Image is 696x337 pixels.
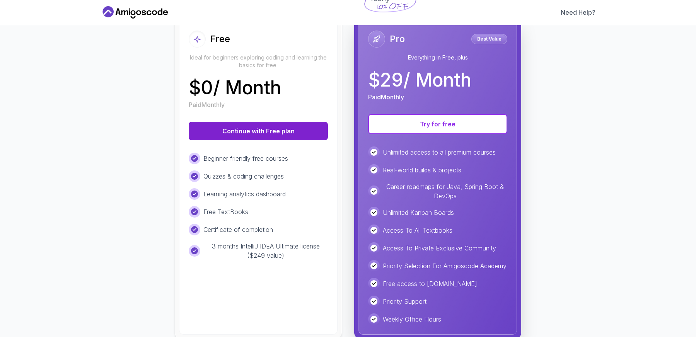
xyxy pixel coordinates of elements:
p: Everything in Free, plus [368,54,507,61]
p: Weekly Office Hours [383,315,441,324]
h2: Pro [390,33,405,45]
p: Beginner friendly free courses [203,154,288,163]
p: $ 0 / Month [189,78,281,97]
p: Unlimited access to all premium courses [383,148,496,157]
p: Certificate of completion [203,225,273,234]
p: Learning analytics dashboard [203,189,286,199]
p: 3 months IntelliJ IDEA Ultimate license ($249 value) [203,242,328,260]
p: Free access to [DOMAIN_NAME] [383,279,477,288]
p: Access To All Textbooks [383,226,452,235]
h2: Free [210,33,230,45]
a: Need Help? [561,8,595,17]
button: Continue with Free plan [189,122,328,140]
p: Priority Support [383,297,426,306]
p: Ideal for beginners exploring coding and learning the basics for free. [189,54,328,69]
p: Unlimited Kanban Boards [383,208,454,217]
p: Paid Monthly [189,100,225,109]
p: Quizzes & coding challenges [203,172,284,181]
p: Priority Selection For Amigoscode Academy [383,261,507,271]
p: Access To Private Exclusive Community [383,243,496,253]
p: Free TextBooks [203,207,248,216]
p: $ 29 / Month [368,71,471,89]
p: Paid Monthly [368,92,404,102]
p: Real-world builds & projects [383,165,461,175]
p: Best Value [473,35,506,43]
button: Try for free [368,114,507,134]
p: Career roadmaps for Java, Spring Boot & DevOps [383,182,507,201]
